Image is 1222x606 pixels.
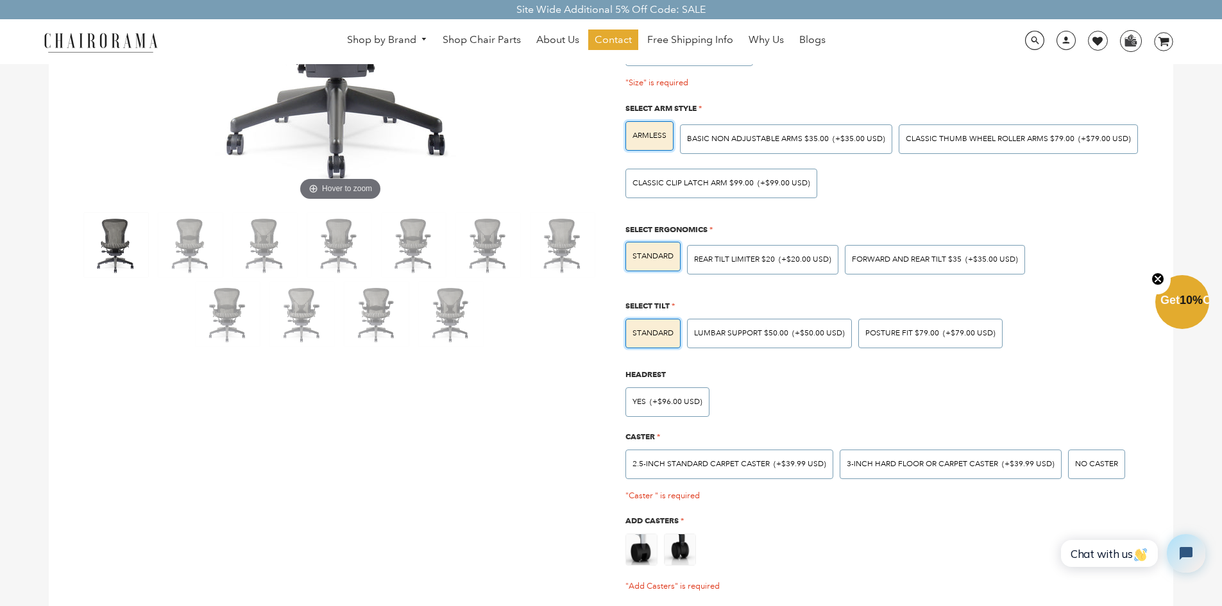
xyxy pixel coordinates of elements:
[758,180,810,187] span: (+$99.00 USD)
[799,33,826,47] span: Blogs
[625,432,655,441] span: Caster
[341,30,434,50] a: Shop by Brand
[344,282,409,346] img: Classic Aeron Chair (Renewed) - chairorama
[1121,31,1141,50] img: WhatsApp_Image_2024-07-12_at_16.23.01.webp
[852,255,962,264] span: Forward And Rear Tilt $35
[536,33,579,47] span: About Us
[749,33,784,47] span: Why Us
[632,178,754,188] span: Classic Clip Latch Arm $99.00
[632,328,674,338] span: STANDARD
[694,255,775,264] span: Rear Tilt Limiter $20
[625,103,697,113] span: Select Arm Style
[641,29,740,50] a: Free Shipping Info
[84,213,148,277] img: Classic Aeron Chair (Renewed) - chairorama
[632,251,674,261] span: STANDARD
[158,213,223,277] img: Classic Aeron Chair (Renewed) - chairorama
[632,131,666,140] span: ARMLESS
[1145,265,1171,294] button: Close teaser
[625,301,670,310] span: Select Tilt
[625,224,708,234] span: Select Ergonomics
[1002,460,1055,468] span: (+$39.99 USD)
[37,31,165,53] img: chairorama
[1047,523,1216,584] iframe: Tidio Chat
[625,78,1148,88] div: "Size" is required
[270,282,334,346] img: Classic Aeron Chair (Renewed) - chairorama
[530,213,595,277] img: Classic Aeron Chair (Renewed) - chairorama
[1078,135,1131,143] span: (+$79.00 USD)
[632,397,646,407] span: Yes
[588,29,638,50] a: Contact
[779,256,831,264] span: (+$20.00 USD)
[632,459,770,469] span: 2.5-inch Standard Carpet Caster
[965,256,1018,264] span: (+$35.00 USD)
[625,581,1148,592] div: "Add Casters" is required
[625,491,1148,501] div: "Caster " is required
[865,328,939,338] span: POSTURE FIT $79.00
[906,134,1074,144] span: Classic Thumb Wheel Roller Arms $79.00
[793,29,832,50] a: Blogs
[792,330,845,337] span: (+$50.00 USD)
[456,213,520,277] img: Classic Aeron Chair (Renewed) - chairorama
[1155,276,1209,330] div: Get10%OffClose teaser
[647,33,733,47] span: Free Shipping Info
[694,328,788,338] span: LUMBAR SUPPORT $50.00
[833,135,885,143] span: (+$35.00 USD)
[847,459,998,469] span: 3-inch Hard Floor or Carpet Caster
[595,33,632,47] span: Contact
[1180,294,1203,307] span: 10%
[307,213,371,277] img: Classic Aeron Chair (Renewed) - chairorama
[219,29,953,53] nav: DesktopNavigation
[196,282,260,346] img: Classic Aeron Chair (Renewed) - chairorama
[687,134,829,144] span: BASIC NON ADJUSTABLE ARMS $35.00
[650,398,702,406] span: (+$96.00 USD)
[625,369,666,379] span: Headrest
[943,330,996,337] span: (+$79.00 USD)
[233,213,297,277] img: Classic Aeron Chair (Renewed) - chairorama
[626,534,657,565] img: https://apo-admin.mageworx.com/front/img/chairorama.myshopify.com/3ce8324a12df2187609b09bd6a28e22...
[1075,459,1118,469] span: No caster
[665,534,695,565] img: https://apo-admin.mageworx.com/front/img/chairorama.myshopify.com/31d0d775b39576588939cdbf53a0ccb...
[419,282,483,346] img: Classic Aeron Chair (Renewed) - chairorama
[625,516,679,525] span: Add Casters
[742,29,790,50] a: Why Us
[774,460,826,468] span: (+$39.99 USD)
[530,29,586,50] a: About Us
[1160,294,1219,307] span: Get Off
[443,33,521,47] span: Shop Chair Parts
[382,213,446,277] img: Classic Aeron Chair (Renewed) - chairorama
[436,29,527,50] a: Shop Chair Parts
